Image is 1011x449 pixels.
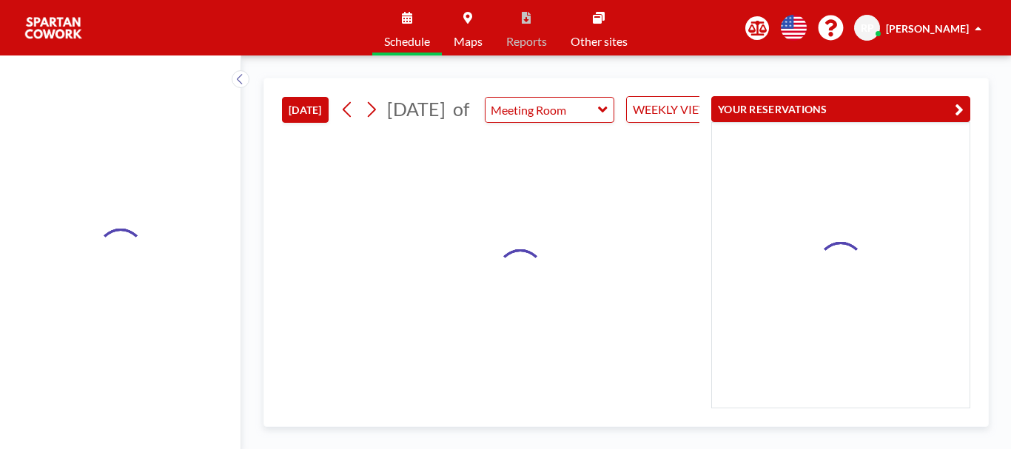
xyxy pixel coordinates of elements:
[453,98,469,121] span: of
[571,36,628,47] span: Other sites
[384,36,430,47] span: Schedule
[630,100,713,119] span: WEEKLY VIEW
[711,96,970,122] button: YOUR RESERVATIONS
[861,21,874,35] span: RP
[627,97,755,122] div: Search for option
[282,97,329,123] button: [DATE]
[506,36,547,47] span: Reports
[24,13,83,43] img: organization-logo
[486,98,599,122] input: Meeting Room
[454,36,483,47] span: Maps
[886,22,969,35] span: [PERSON_NAME]
[387,98,446,120] span: [DATE]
